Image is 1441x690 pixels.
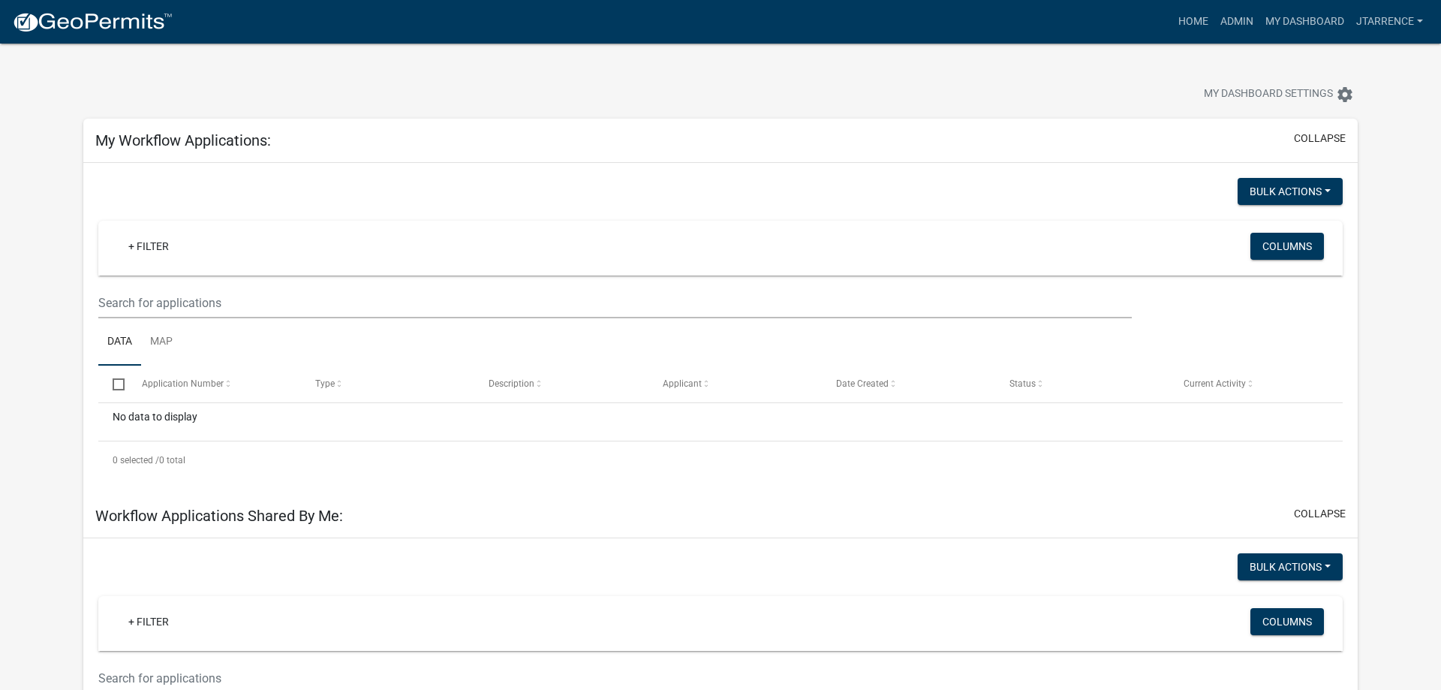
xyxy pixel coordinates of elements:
datatable-header-cell: Type [301,366,474,402]
a: + Filter [116,608,181,635]
datatable-header-cell: Application Number [127,366,300,402]
i: settings [1336,86,1354,104]
span: Date Created [836,378,889,389]
span: Current Activity [1184,378,1246,389]
datatable-header-cell: Applicant [648,366,822,402]
datatable-header-cell: Select [98,366,127,402]
button: Bulk Actions [1238,178,1343,205]
button: Columns [1250,233,1324,260]
datatable-header-cell: Status [995,366,1169,402]
a: Data [98,318,141,366]
datatable-header-cell: Date Created [822,366,995,402]
div: No data to display [98,403,1343,441]
a: jtarrence [1350,8,1429,36]
datatable-header-cell: Description [474,366,648,402]
span: My Dashboard Settings [1204,86,1333,104]
button: Columns [1250,608,1324,635]
span: 0 selected / [113,455,159,466]
div: collapse [83,163,1358,494]
datatable-header-cell: Current Activity [1169,366,1343,402]
span: Application Number [142,378,224,389]
a: Map [141,318,182,366]
h5: My Workflow Applications: [95,131,271,149]
a: Home [1172,8,1214,36]
span: Applicant [663,378,702,389]
button: Bulk Actions [1238,553,1343,580]
span: Status [1009,378,1036,389]
span: Type [315,378,335,389]
button: collapse [1294,131,1346,146]
div: 0 total [98,441,1343,479]
a: My Dashboard [1259,8,1350,36]
span: Description [489,378,534,389]
button: collapse [1294,506,1346,522]
h5: Workflow Applications Shared By Me: [95,507,343,525]
button: My Dashboard Settingssettings [1192,80,1366,109]
a: Admin [1214,8,1259,36]
a: + Filter [116,233,181,260]
input: Search for applications [98,288,1132,318]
